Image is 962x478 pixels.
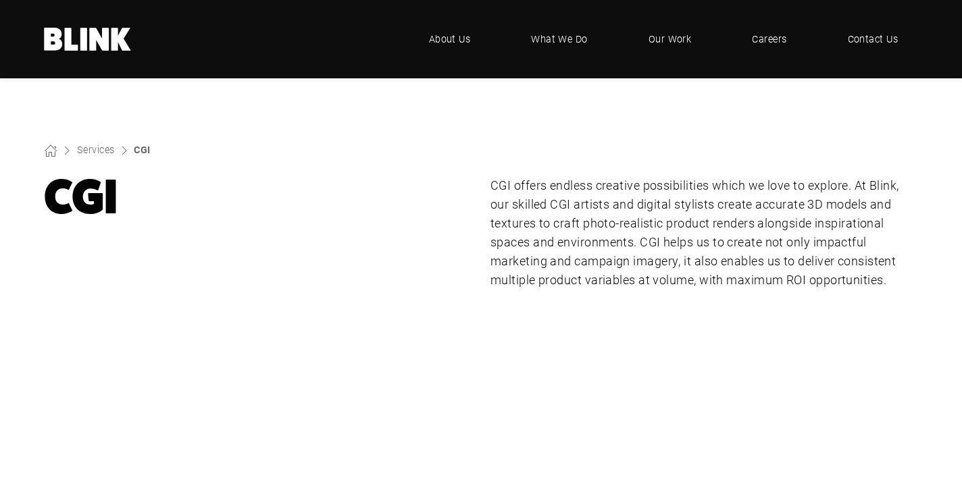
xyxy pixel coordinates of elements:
span: Contact Us [848,32,898,47]
a: About Us [409,19,491,59]
a: Careers [732,19,807,59]
a: Home [44,28,132,51]
span: What We Do [531,32,588,47]
span: About Us [429,32,471,47]
span: Our Work [649,32,692,47]
p: CGI offers endless creative possibilities which we love to explore. At Blink, our skilled CGI art... [490,176,918,289]
a: Contact Us [828,19,919,59]
h1: CGI [44,176,472,219]
span: Careers [752,32,786,47]
a: CGI [134,143,150,156]
a: Services [77,143,115,156]
a: Our Work [628,19,712,59]
a: What We Do [511,19,608,59]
